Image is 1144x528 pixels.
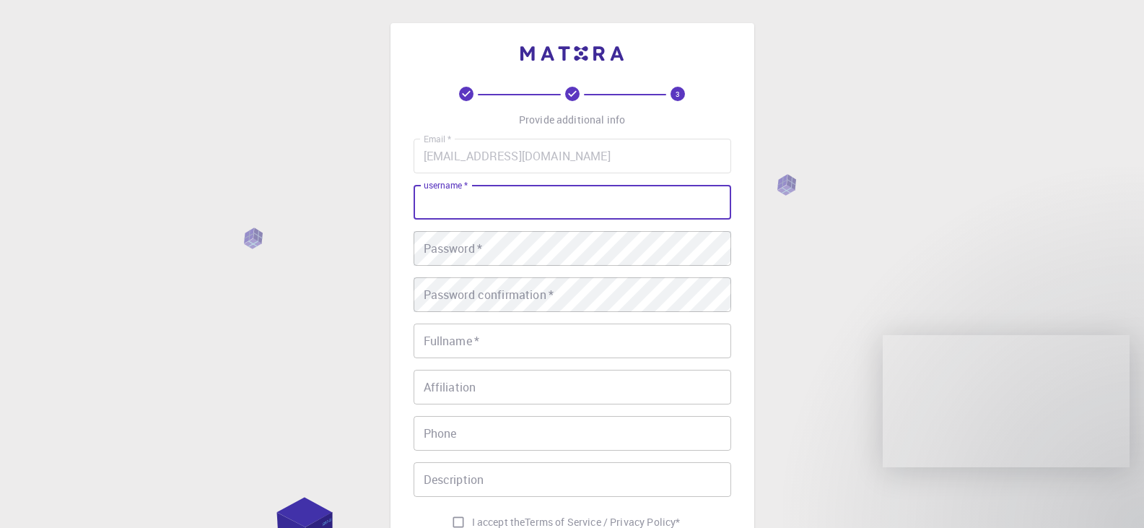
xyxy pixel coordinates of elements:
label: Email [424,133,451,145]
label: username [424,179,468,191]
iframe: Intercom live chat [1095,479,1130,514]
text: 3 [676,89,680,99]
p: Provide additional info [519,113,625,127]
iframe: Intercom live chat message [883,335,1130,467]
